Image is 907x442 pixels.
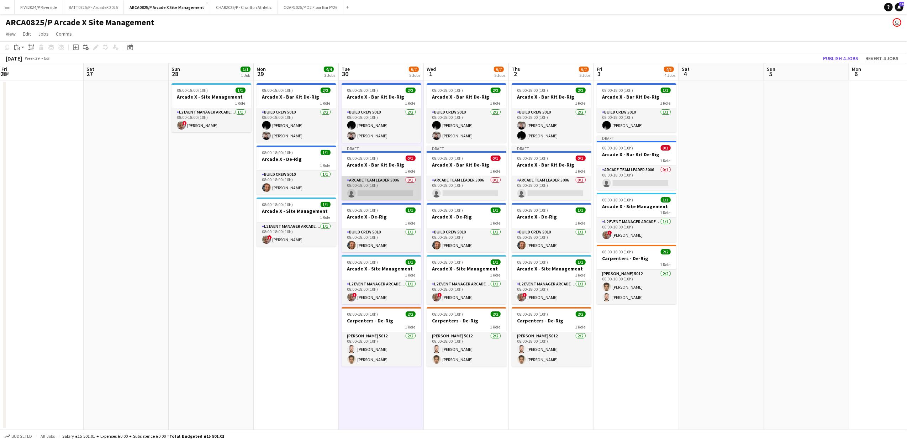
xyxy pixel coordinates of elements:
[575,168,586,174] span: 1 Role
[342,255,421,304] app-job-card: 08:00-18:00 (10h)1/1Arcade X - Site Management1 RoleL2 Event Manager Arcade 50061/108:00-18:00 (1...
[597,218,676,242] app-card-role: L2 Event Manager Arcade 50061/108:00-18:00 (10h)![PERSON_NAME]
[512,66,521,72] span: Thu
[863,54,901,63] button: Revert 4 jobs
[660,100,671,106] span: 1 Role
[6,31,16,37] span: View
[517,88,548,93] span: 08:00-18:00 (10h)
[512,108,591,143] app-card-role: Build Crew 50102/208:00-18:00 (10h)[PERSON_NAME][PERSON_NAME]
[494,67,504,72] span: 6/7
[661,145,671,151] span: 0/1
[257,170,336,195] app-card-role: Build Crew 50101/108:00-18:00 (10h)[PERSON_NAME]
[262,150,293,155] span: 08:00-18:00 (10h)
[661,88,671,93] span: 1/1
[342,146,421,200] app-job-card: Draft08:00-18:00 (10h)0/1Arcade X - Bar Kit De-Rig1 RoleArcade Team Leader 50060/108:00-18:00 (10h)
[241,67,251,72] span: 1/1
[235,100,246,106] span: 1 Role
[406,311,416,317] span: 2/2
[491,207,501,213] span: 1/1
[597,270,676,304] app-card-role: [PERSON_NAME] 50122/208:00-18:00 (10h)[PERSON_NAME][PERSON_NAME]
[11,434,32,439] span: Budgeted
[512,265,591,272] h3: Arcade X - Site Management
[852,66,861,72] span: Mon
[342,317,421,324] h3: Carpenters - De-Rig
[23,56,41,61] span: Week 39
[347,207,378,213] span: 08:00-18:00 (10h)
[255,70,266,78] span: 29
[342,176,421,200] app-card-role: Arcade Team Leader 50060/108:00-18:00 (10h)
[257,94,336,100] h3: Arcade X - Bar Kit De-Rig
[512,317,591,324] h3: Carpenters - De-Rig
[575,324,586,330] span: 1 Role
[597,255,676,262] h3: Carpenters - De-Rig
[427,176,506,200] app-card-role: Arcade Team Leader 50060/108:00-18:00 (10h)
[257,208,336,214] h3: Arcade X - Site Management
[575,220,586,226] span: 1 Role
[766,70,775,78] span: 5
[820,54,861,63] button: Publish 4 jobs
[597,166,676,190] app-card-role: Arcade Team Leader 50060/108:00-18:00 (10h)
[257,198,336,247] app-job-card: 08:00-18:00 (10h)1/1Arcade X - Site Management1 RoleL2 Event Manager Arcade 50061/108:00-18:00 (1...
[608,231,612,235] span: !
[321,202,331,207] span: 1/1
[320,100,331,106] span: 1 Role
[405,220,416,226] span: 1 Role
[517,311,548,317] span: 08:00-18:00 (10h)
[517,259,548,265] span: 08:00-18:00 (10h)
[432,156,463,161] span: 08:00-18:00 (10h)
[63,0,124,14] button: BATT0725/P - ArcadeX 2025
[602,145,633,151] span: 08:00-18:00 (10h)
[321,150,331,155] span: 1/1
[597,193,676,242] div: 08:00-18:00 (10h)1/1Arcade X - Site Management1 RoleL2 Event Manager Arcade 50061/108:00-18:00 (1...
[1,66,7,72] span: Fri
[517,207,548,213] span: 08:00-18:00 (10h)
[597,135,676,141] div: Draft
[44,56,51,61] div: BST
[596,70,602,78] span: 3
[512,146,591,200] div: Draft08:00-18:00 (10h)0/1Arcade X - Bar Kit De-Rig1 RoleArcade Team Leader 50060/108:00-18:00 (10h)
[353,293,357,297] span: !
[38,31,49,37] span: Jobs
[427,307,506,367] app-job-card: 08:00-18:00 (10h)2/2Carpenters - De-Rig1 Role[PERSON_NAME] 50122/208:00-18:00 (10h)[PERSON_NAME][...
[512,146,591,151] div: Draft
[432,311,463,317] span: 08:00-18:00 (10h)
[406,156,416,161] span: 0/1
[660,262,671,267] span: 1 Role
[257,66,266,72] span: Mon
[512,162,591,168] h3: Arcade X - Bar Kit De-Rig
[490,272,501,278] span: 1 Role
[575,100,586,106] span: 1 Role
[183,121,187,125] span: !
[342,94,421,100] h3: Arcade X - Bar Kit De-Rig
[342,108,421,143] app-card-role: Build Crew 50102/208:00-18:00 (10h)[PERSON_NAME][PERSON_NAME]
[426,70,436,78] span: 1
[257,146,336,195] div: 08:00-18:00 (10h)1/1Arcade X - De-Rig1 RoleBuild Crew 50101/108:00-18:00 (10h)[PERSON_NAME]
[602,88,633,93] span: 08:00-18:00 (10h)
[257,83,336,143] div: 08:00-18:00 (10h)2/2Arcade X - Bar Kit De-Rig1 RoleBuild Crew 50102/208:00-18:00 (10h)[PERSON_NAM...
[491,311,501,317] span: 2/2
[257,222,336,247] app-card-role: L2 Event Manager Arcade 50061/108:00-18:00 (10h)![PERSON_NAME]
[236,88,246,93] span: 1/1
[512,83,591,143] div: 08:00-18:00 (10h)2/2Arcade X - Bar Kit De-Rig1 RoleBuild Crew 50102/208:00-18:00 (10h)[PERSON_NAM...
[575,272,586,278] span: 1 Role
[427,203,506,252] app-job-card: 08:00-18:00 (10h)1/1Arcade X - De-Rig1 RoleBuild Crew 50101/108:00-18:00 (10h)[PERSON_NAME]
[62,433,224,439] div: Salary £15 501.01 + Expenses £0.00 + Subsistence £0.00 =
[512,332,591,367] app-card-role: [PERSON_NAME] 50122/208:00-18:00 (10h)[PERSON_NAME][PERSON_NAME]
[347,88,378,93] span: 08:00-18:00 (10h)
[523,293,527,297] span: !
[427,228,506,252] app-card-role: Build Crew 50101/108:00-18:00 (10h)[PERSON_NAME]
[576,311,586,317] span: 2/2
[597,108,676,132] app-card-role: Build Crew 50101/108:00-18:00 (10h)[PERSON_NAME]
[512,214,591,220] h3: Arcade X - De-Rig
[597,83,676,132] div: 08:00-18:00 (10h)1/1Arcade X - Bar Kit De-Rig1 RoleBuild Crew 50101/108:00-18:00 (10h)[PERSON_NAME]
[432,259,463,265] span: 08:00-18:00 (10h)
[664,67,674,72] span: 4/5
[177,88,208,93] span: 08:00-18:00 (10h)
[432,88,463,93] span: 08:00-18:00 (10h)
[169,433,224,439] span: Total Budgeted £15 501.01
[262,88,293,93] span: 08:00-18:00 (10h)
[660,158,671,163] span: 1 Role
[660,210,671,215] span: 1 Role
